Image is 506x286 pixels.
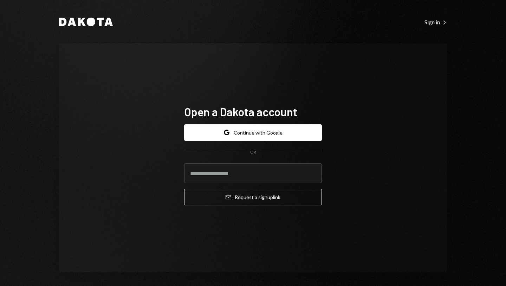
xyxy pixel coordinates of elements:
div: OR [250,149,256,155]
div: Sign in [424,19,447,26]
button: Continue with Google [184,124,322,141]
button: Request a signuplink [184,189,322,205]
a: Sign in [424,18,447,26]
h1: Open a Dakota account [184,105,322,119]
